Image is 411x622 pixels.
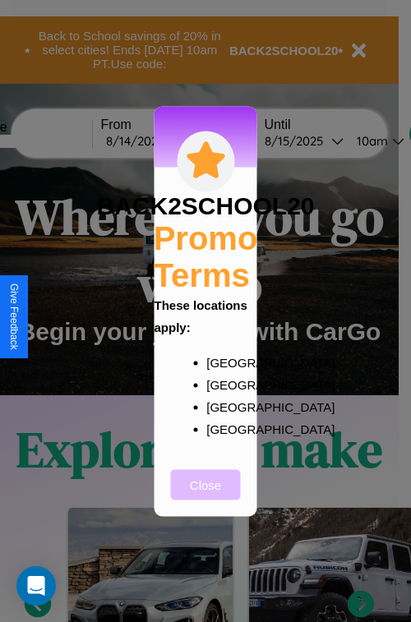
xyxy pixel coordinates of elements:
[206,351,238,373] p: [GEOGRAPHIC_DATA]
[206,395,238,417] p: [GEOGRAPHIC_DATA]
[206,417,238,440] p: [GEOGRAPHIC_DATA]
[154,219,258,293] h2: Promo Terms
[96,191,314,219] h3: BACK2SCHOOL20
[171,469,241,500] button: Close
[8,283,20,350] div: Give Feedback
[155,297,247,334] b: These locations apply:
[16,566,56,606] div: Open Intercom Messenger
[206,373,238,395] p: [GEOGRAPHIC_DATA]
